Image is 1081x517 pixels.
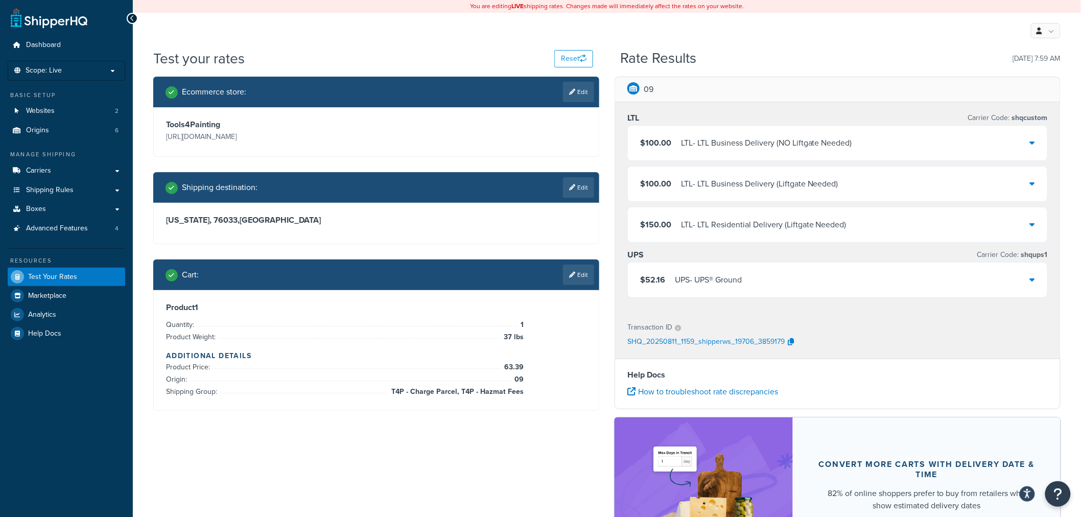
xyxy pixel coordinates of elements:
[563,177,594,198] a: Edit
[563,82,594,102] a: Edit
[627,320,672,335] p: Transaction ID
[8,181,125,200] a: Shipping Rules
[1010,112,1048,123] span: shqcustom
[28,292,66,300] span: Marketplace
[512,373,524,386] span: 09
[166,319,197,330] span: Quantity:
[26,167,51,175] span: Carriers
[627,250,644,260] h3: UPS
[26,186,74,195] span: Shipping Rules
[968,111,1048,125] p: Carrier Code:
[26,205,46,214] span: Boxes
[26,224,88,233] span: Advanced Features
[1013,52,1061,66] p: [DATE] 7:59 AM
[28,330,61,338] span: Help Docs
[627,369,1048,381] h4: Help Docs
[8,219,125,238] a: Advanced Features4
[8,36,125,55] a: Dashboard
[115,224,119,233] span: 4
[26,107,55,115] span: Websites
[166,374,190,385] span: Origin:
[8,102,125,121] li: Websites
[8,324,125,343] a: Help Docs
[8,256,125,265] div: Resources
[817,459,1036,480] div: Convert more carts with delivery date & time
[640,274,665,286] span: $52.16
[389,386,524,398] span: T4P - Charge Parcel, T4P - Hazmat Fees
[511,2,524,11] b: LIVE
[166,332,218,342] span: Product Weight:
[8,121,125,140] li: Origins
[153,49,245,68] h1: Test your rates
[166,350,586,361] h4: Additional Details
[26,66,62,75] span: Scope: Live
[817,487,1036,512] div: 82% of online shoppers prefer to buy from retailers who show estimated delivery dates
[8,200,125,219] a: Boxes
[8,102,125,121] a: Websites2
[640,137,671,149] span: $100.00
[554,50,593,67] button: Reset
[8,150,125,159] div: Manage Shipping
[8,219,125,238] li: Advanced Features
[627,386,778,397] a: How to troubleshoot rate discrepancies
[627,113,639,123] h3: LTL
[166,215,586,225] h3: [US_STATE], 76033 , [GEOGRAPHIC_DATA]
[1019,249,1048,260] span: shqups1
[182,183,257,192] h2: Shipping destination :
[115,126,119,135] span: 6
[28,311,56,319] span: Analytics
[8,306,125,324] a: Analytics
[8,268,125,286] a: Test Your Rates
[681,136,852,150] div: LTL - LTL Business Delivery (NO Liftgate Needed)
[182,270,199,279] h2: Cart :
[681,177,838,191] div: LTL - LTL Business Delivery (Liftgate Needed)
[182,87,246,97] h2: Ecommerce store :
[640,178,671,190] span: $100.00
[166,362,213,372] span: Product Price:
[115,107,119,115] span: 2
[681,218,847,232] div: LTL - LTL Residential Delivery (Liftgate Needed)
[166,386,220,397] span: Shipping Group:
[621,51,697,66] h2: Rate Results
[977,248,1048,262] p: Carrier Code:
[8,161,125,180] a: Carriers
[627,335,785,350] p: SHQ_20250811_1159_shipperws_19706_3859179
[644,82,653,97] p: 09
[8,287,125,305] a: Marketplace
[640,219,671,230] span: $150.00
[563,265,594,285] a: Edit
[502,361,524,373] span: 63.39
[26,126,49,135] span: Origins
[501,331,524,343] span: 37 lbs
[8,91,125,100] div: Basic Setup
[28,273,77,281] span: Test Your Rates
[166,302,586,313] h3: Product 1
[675,273,742,287] div: UPS - UPS® Ground
[166,120,374,130] h3: Tools4Painting
[8,121,125,140] a: Origins6
[518,319,524,331] span: 1
[26,41,61,50] span: Dashboard
[166,130,374,144] p: [URL][DOMAIN_NAME]
[1045,481,1071,507] button: Open Resource Center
